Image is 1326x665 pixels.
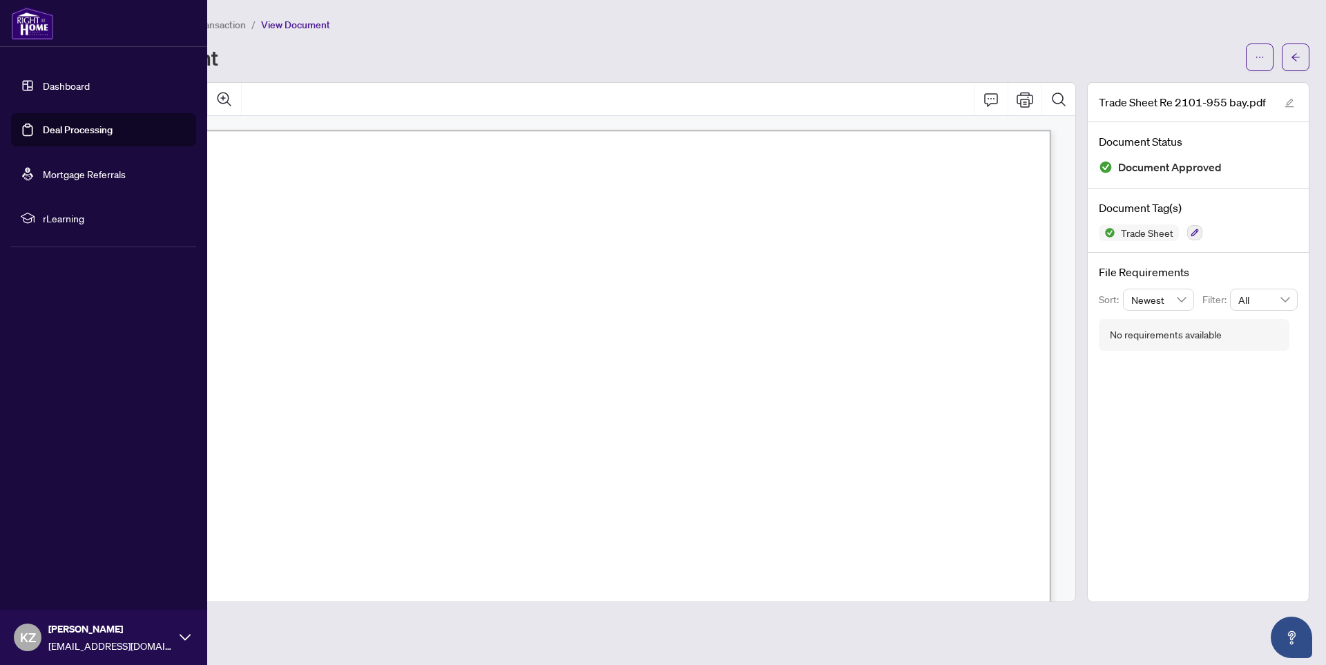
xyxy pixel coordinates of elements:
a: Mortgage Referrals [43,168,126,180]
button: Open asap [1271,617,1312,658]
span: arrow-left [1291,52,1300,62]
span: KZ [20,628,36,647]
img: Status Icon [1099,224,1115,241]
h4: Document Tag(s) [1099,200,1298,216]
span: Trade Sheet Re 2101-955 bay.pdf [1099,94,1266,110]
img: logo [11,7,54,40]
span: View Transaction [172,19,246,31]
span: edit [1285,98,1294,108]
div: No requirements available [1110,327,1222,343]
li: / [251,17,256,32]
span: Trade Sheet [1115,228,1179,238]
span: Newest [1131,289,1186,310]
a: Dashboard [43,79,90,92]
p: Filter: [1202,292,1230,307]
span: rLearning [43,211,186,226]
span: Document Approved [1118,158,1222,177]
span: [PERSON_NAME] [48,621,173,637]
a: Deal Processing [43,124,113,136]
h4: Document Status [1099,133,1298,150]
h4: File Requirements [1099,264,1298,280]
img: Document Status [1099,160,1113,174]
span: View Document [261,19,330,31]
p: Sort: [1099,292,1123,307]
span: [EMAIL_ADDRESS][DOMAIN_NAME] [48,638,173,653]
span: ellipsis [1255,52,1265,62]
span: All [1238,289,1289,310]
